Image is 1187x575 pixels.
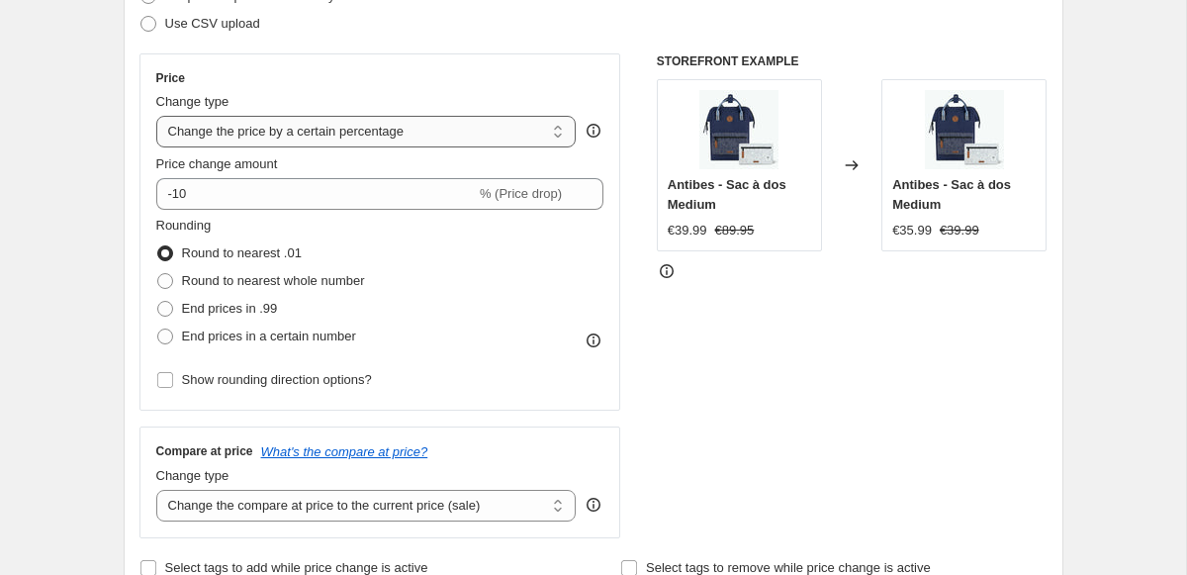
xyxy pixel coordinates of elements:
[182,301,278,316] span: End prices in .99
[156,70,185,86] h3: Price
[156,468,229,483] span: Change type
[668,221,707,240] div: €39.99
[156,443,253,459] h3: Compare at price
[182,329,356,343] span: End prices in a certain number
[261,444,428,459] button: What's the compare at price?
[182,372,372,387] span: Show rounding direction options?
[182,273,365,288] span: Round to nearest whole number
[156,94,229,109] span: Change type
[480,186,562,201] span: % (Price drop)
[892,177,1011,212] span: Antibes - Sac à dos Medium
[892,221,932,240] div: €35.99
[940,221,979,240] strike: €39.99
[925,90,1004,169] img: TDM_W23_ADVENTURER_MEDIUM_ANTIBES_3701328396703_01_2016x_webp_80x.webp
[646,560,931,575] span: Select tags to remove while price change is active
[156,218,212,233] span: Rounding
[657,53,1048,69] h6: STOREFRONT EXAMPLE
[165,560,428,575] span: Select tags to add while price change is active
[584,121,603,141] div: help
[699,90,778,169] img: TDM_W23_ADVENTURER_MEDIUM_ANTIBES_3701328396703_01_2016x_webp_80x.webp
[668,177,786,212] span: Antibes - Sac à dos Medium
[156,178,476,210] input: -15
[182,245,302,260] span: Round to nearest .01
[584,495,603,515] div: help
[165,16,260,31] span: Use CSV upload
[715,221,755,240] strike: €89.95
[156,156,278,171] span: Price change amount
